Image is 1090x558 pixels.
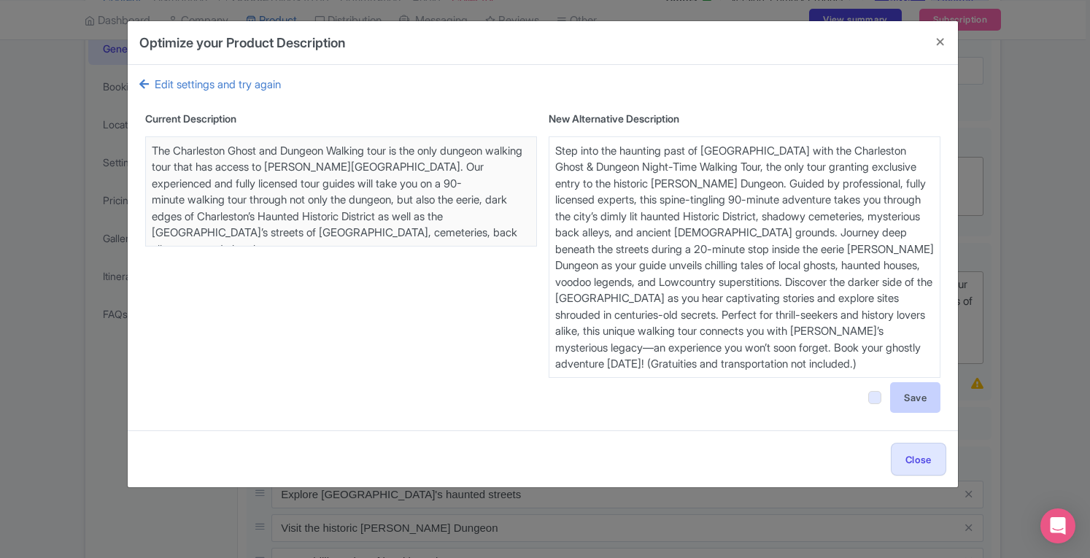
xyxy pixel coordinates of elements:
[145,111,236,126] label: Current Description
[139,33,345,53] h4: Optimize your Product Description
[139,77,281,93] a: Edit settings and try again
[923,21,958,63] button: Close
[891,443,946,476] button: Close
[1040,508,1075,543] div: Open Intercom Messenger
[145,136,537,247] textarea: The Charleston Ghost and Dungeon Walking tour is the only dungeon walking tour that has access to...
[549,111,679,126] label: New Alternative Description
[890,382,940,413] button: Save
[549,136,940,378] textarea: The Charleston Ghost and Dungeon Walking tour is the only dungeon walking tour that has access to...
